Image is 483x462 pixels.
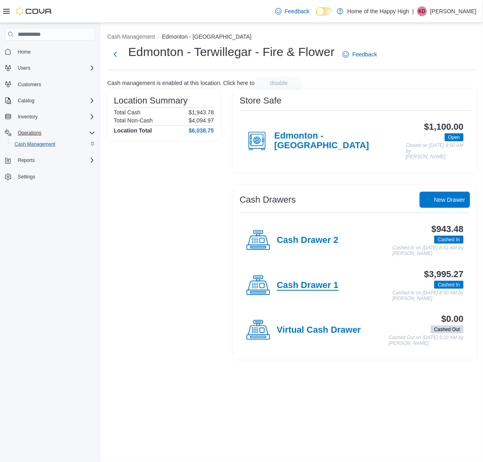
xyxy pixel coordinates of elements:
[162,33,251,40] button: Edmonton - [GEOGRAPHIC_DATA]
[434,196,465,204] span: New Drawer
[15,155,95,165] span: Reports
[2,62,98,74] button: Users
[18,114,38,120] span: Inventory
[15,112,95,122] span: Inventory
[393,290,464,301] p: Cashed In on [DATE] 8:50 AM by [PERSON_NAME]
[419,6,426,16] span: KD
[434,326,460,333] span: Cashed Out
[2,46,98,57] button: Home
[2,155,98,166] button: Reports
[189,127,214,134] h4: $6,038.75
[16,7,52,15] img: Cova
[277,325,361,336] h4: Virtual Cash Drawer
[114,117,153,124] h6: Total Non-Cash
[107,33,477,42] nav: An example of EuiBreadcrumbs
[15,63,33,73] button: Users
[2,95,98,106] button: Catalog
[424,122,464,132] h3: $1,100.00
[441,314,464,324] h3: $0.00
[270,79,288,87] span: disable
[107,33,155,40] button: Cash Management
[2,111,98,122] button: Inventory
[11,139,95,149] span: Cash Management
[18,157,35,164] span: Reports
[15,128,95,138] span: Operations
[432,224,464,234] h3: $943.48
[15,141,55,147] span: Cash Management
[316,7,333,16] input: Dark Mode
[448,134,460,141] span: Open
[18,130,42,136] span: Operations
[434,281,464,289] span: Cashed In
[406,143,464,160] p: Closed on [DATE] 8:50 AM by [PERSON_NAME]
[389,335,464,346] p: Cashed Out on [DATE] 9:22 AM by [PERSON_NAME]
[18,81,41,88] span: Customers
[240,195,296,205] h3: Cash Drawers
[2,127,98,139] button: Operations
[434,236,464,244] span: Cashed In
[431,325,464,334] span: Cashed Out
[114,127,152,134] h4: Location Total
[2,171,98,182] button: Settings
[189,109,214,116] p: $1,943.78
[412,6,414,16] p: |
[8,139,98,150] button: Cash Management
[15,79,95,89] span: Customers
[339,46,380,62] a: Feedback
[189,117,214,124] p: $4,094.97
[114,96,188,106] h3: Location Summary
[15,172,95,182] span: Settings
[438,281,460,288] span: Cashed In
[240,96,282,106] h3: Store Safe
[277,280,339,291] h4: Cash Drawer 1
[256,77,301,89] button: disable
[2,79,98,90] button: Customers
[15,128,45,138] button: Operations
[393,245,464,256] p: Cashed In on [DATE] 8:51 AM by [PERSON_NAME]
[15,155,38,165] button: Reports
[5,42,95,203] nav: Complex example
[18,49,31,55] span: Home
[420,192,470,208] button: New Drawer
[114,109,140,116] h6: Total Cash
[352,50,377,58] span: Feedback
[15,96,95,106] span: Catalog
[15,80,44,89] a: Customers
[107,80,255,86] p: Cash management is enabled at this location. Click here to
[274,131,406,151] h4: Edmonton - [GEOGRAPHIC_DATA]
[18,97,34,104] span: Catalog
[445,133,464,141] span: Open
[438,236,460,243] span: Cashed In
[430,6,477,16] p: [PERSON_NAME]
[11,139,59,149] a: Cash Management
[15,172,38,182] a: Settings
[285,7,309,15] span: Feedback
[347,6,409,16] p: Home of the Happy High
[18,174,35,180] span: Settings
[128,44,335,60] h1: Edmonton - Terwillegar - Fire & Flower
[15,63,95,73] span: Users
[15,46,95,56] span: Home
[277,235,339,246] h4: Cash Drawer 2
[18,65,30,71] span: Users
[15,96,38,106] button: Catalog
[272,3,313,19] a: Feedback
[15,47,34,57] a: Home
[15,112,41,122] button: Inventory
[417,6,427,16] div: Kevin Dubitz
[424,269,464,279] h3: $3,995.27
[107,46,123,62] button: Next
